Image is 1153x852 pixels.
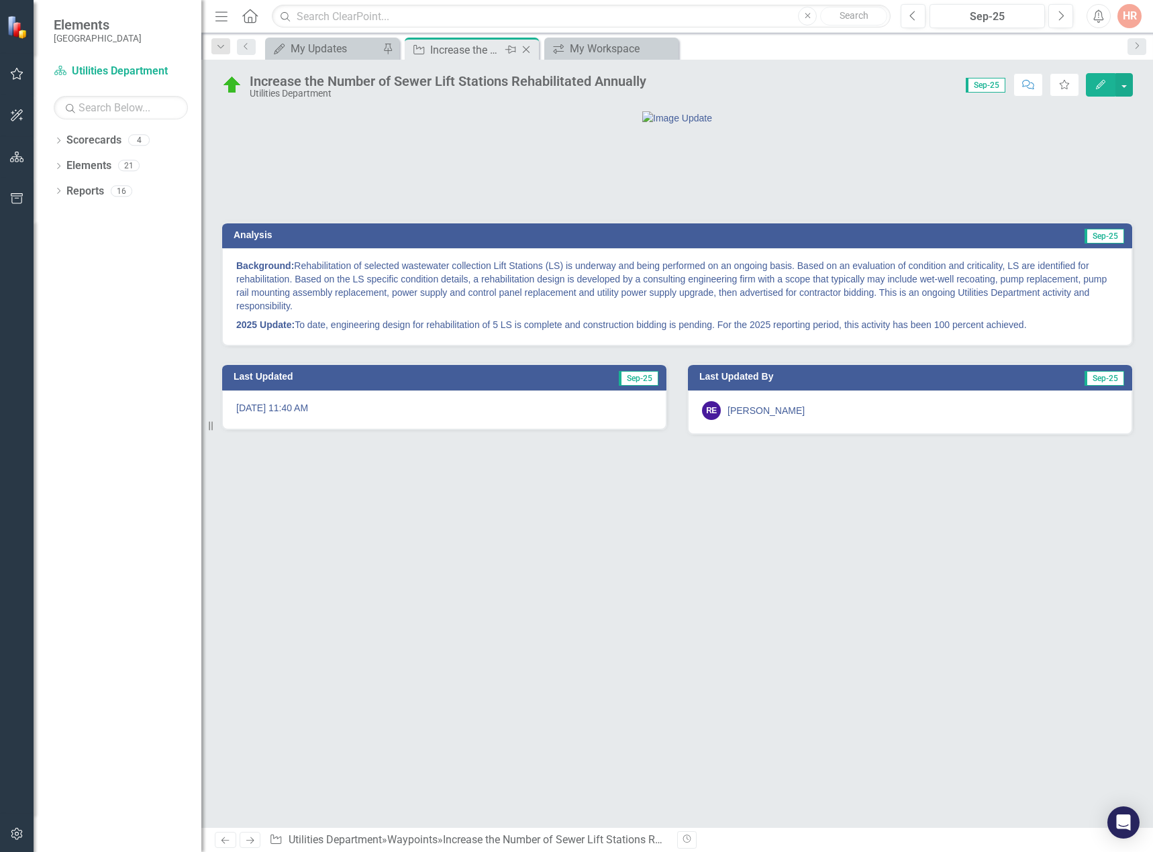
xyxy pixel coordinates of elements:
a: Reports [66,184,104,199]
a: Scorecards [66,133,121,148]
input: Search Below... [54,96,188,119]
a: Elements [66,158,111,174]
div: 21 [118,160,140,172]
span: Sep-25 [1085,229,1124,244]
h3: Last Updated By [699,372,974,382]
a: Waypoints [387,833,438,846]
div: Utilities Department [250,89,646,99]
strong: 2025 Update: [236,319,295,330]
div: [PERSON_NAME] [728,404,805,417]
span: Sep-25 [1085,371,1124,386]
img: On Schedule or Complete [221,74,243,96]
img: ClearPoint Strategy [7,15,30,39]
div: 16 [111,185,132,197]
div: Increase the Number of Sewer Lift Stations Rehabilitated Annually [430,42,502,58]
a: My Workspace [548,40,675,57]
div: [DATE] 11:40 AM [222,390,666,429]
div: Open Intercom Messenger [1107,806,1140,839]
div: RE [702,401,721,420]
div: My Workspace [570,40,675,57]
strong: Background: [236,260,294,271]
span: Search [840,10,868,21]
div: My Updates [291,40,379,57]
div: » » [269,833,667,848]
p: Rehabilitation of selected wastewater collection Lift Stations (LS) is underway and being perform... [236,259,1118,315]
small: [GEOGRAPHIC_DATA] [54,33,142,44]
button: Sep-25 [930,4,1045,28]
div: Increase the Number of Sewer Lift Stations Rehabilitated Annually [443,833,755,846]
div: 4 [128,135,150,146]
button: HR [1117,4,1142,28]
span: Sep-25 [966,78,1005,93]
div: Increase the Number of Sewer Lift Stations Rehabilitated Annually [250,74,646,89]
input: Search ClearPoint... [272,5,891,28]
a: Utilities Department [289,833,382,846]
span: Elements [54,17,142,33]
a: Utilities Department [54,64,188,79]
button: Search [820,7,887,25]
p: To date, engineering design for rehabilitation of 5 LS is complete and construction bidding is pe... [236,315,1118,331]
div: Sep-25 [934,9,1040,25]
h3: Last Updated [234,372,486,382]
span: Sep-25 [619,371,658,386]
a: My Updates [268,40,379,57]
h3: Analysis [234,230,666,240]
img: Image Update [642,111,712,125]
